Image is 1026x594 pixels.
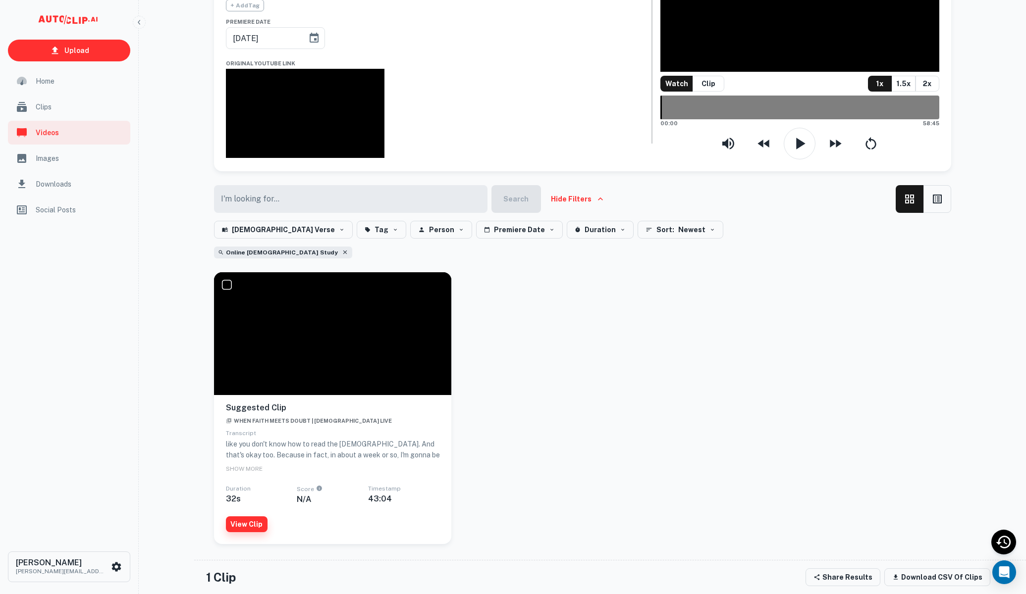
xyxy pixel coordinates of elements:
[297,495,368,504] h6: N/A
[226,439,440,558] p: like you don't know how to read the [DEMOGRAPHIC_DATA]. And that's okay too. Because in fact, in ...
[36,204,124,215] span: Social Posts
[36,127,124,138] span: Videos
[660,76,693,92] button: Watch
[36,153,124,164] span: Images
[992,560,1016,584] div: Open Intercom Messenger
[16,559,105,567] h6: [PERSON_NAME]
[923,119,939,128] span: 58:45
[567,221,634,239] button: Duration
[314,486,323,495] div: An AI-calculated score on a clip's engagement potential, scored from 0 to 100.
[8,121,130,145] a: Videos
[693,76,724,92] button: Clip
[36,101,124,112] span: Clips
[226,69,384,158] iframe: When Faith Meets Doubt | Sandals Church LIVE
[214,247,352,258] span: online [DEMOGRAPHIC_DATA] study
[8,95,130,119] a: Clips
[8,172,130,196] a: Downloads
[8,69,130,93] a: Home
[368,494,439,503] h6: 43:04
[8,40,130,61] a: Upload
[884,568,990,586] button: Download CSV of clips
[226,19,270,25] span: Premiere Date
[368,485,401,492] span: Timestamp
[226,485,251,492] span: Duration
[545,185,609,213] button: Hide Filters
[64,45,89,56] p: Upload
[214,221,353,239] button: [DEMOGRAPHIC_DATA] Verse
[410,221,472,239] button: Person
[678,224,705,236] span: Newest
[991,530,1016,554] div: Recent Activity
[226,465,263,472] span: SHOW MORE
[226,60,295,66] span: Original YouTube Link
[16,567,105,576] p: [PERSON_NAME][EMAIL_ADDRESS][DOMAIN_NAME]
[638,221,723,239] button: Sort: Newest
[226,494,297,503] h6: 32 s
[8,147,130,170] a: Images
[226,403,286,412] h6: Suggested Clip
[206,568,236,586] h4: 1 Clip
[8,551,130,582] button: [PERSON_NAME][PERSON_NAME][EMAIL_ADDRESS][DOMAIN_NAME]
[892,76,916,92] button: 1.5x
[8,198,130,222] a: Social Posts
[226,24,300,52] input: mm/dd/yyyy
[226,516,268,532] button: View Clip
[476,221,563,239] button: Premiere Date
[656,224,674,236] span: Sort:
[36,179,124,190] span: Downloads
[226,418,392,424] span: When Faith Meets Doubt | [DEMOGRAPHIC_DATA] LIVE
[806,568,880,586] button: Share Results
[916,76,939,92] button: 2x
[660,119,678,128] span: 00:00
[226,415,392,425] a: When Faith Meets Doubt | [DEMOGRAPHIC_DATA] LIVE
[226,430,256,437] span: Transcript
[36,76,124,87] span: Home
[304,28,324,48] button: Choose date, selected date is Aug 31, 2025
[214,185,482,213] input: I'm looking for...
[297,486,368,495] span: Score
[357,221,406,239] button: Tag
[868,76,892,92] button: 1x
